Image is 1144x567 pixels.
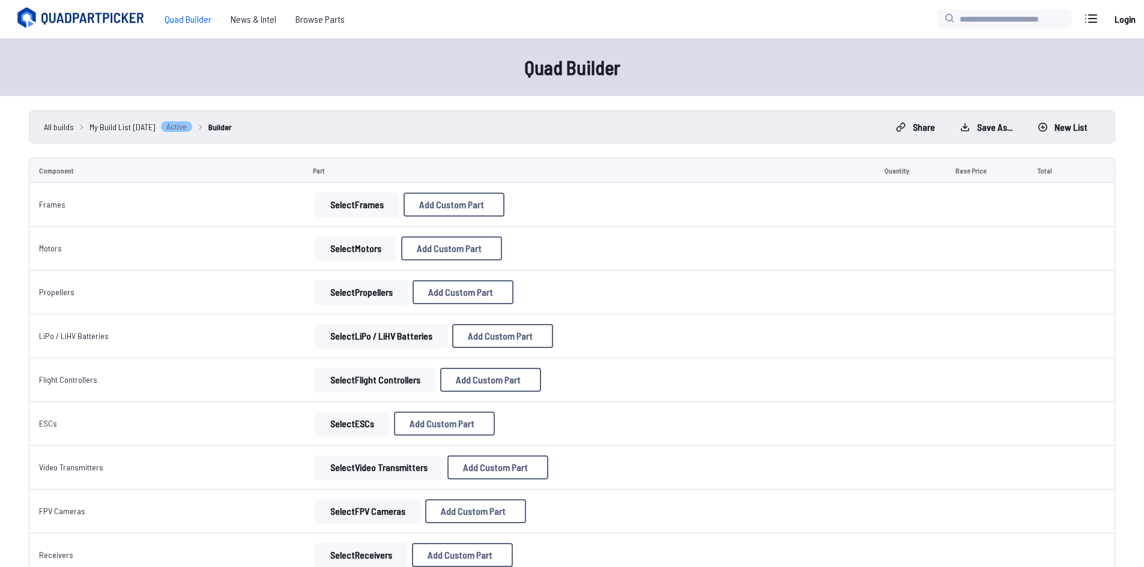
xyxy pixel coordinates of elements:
button: Add Custom Part [452,324,553,348]
td: Total [1027,158,1083,183]
button: SelectPropellers [315,280,408,304]
button: SelectFPV Cameras [315,499,420,523]
button: Add Custom Part [440,368,541,392]
button: SelectFrames [315,193,399,217]
button: SelectMotors [315,236,396,260]
a: SelectFPV Cameras [313,499,423,523]
td: Part [303,158,875,183]
a: SelectESCs [313,412,392,436]
h1: Quad Builder [188,53,957,82]
a: Propellers [39,287,74,297]
a: Flight Controllers [39,374,97,385]
button: New List [1027,118,1098,137]
span: Add Custom Part [417,244,482,253]
span: Add Custom Part [428,550,492,560]
button: Add Custom Part [425,499,526,523]
button: Share [886,118,945,137]
a: SelectMotors [313,236,399,260]
a: ESCs [39,418,57,428]
a: Receivers [39,550,73,560]
button: Add Custom Part [412,543,513,567]
a: FPV Cameras [39,506,85,516]
a: SelectFrames [313,193,401,217]
span: Add Custom Part [419,200,484,209]
a: Frames [39,199,65,209]
span: Add Custom Part [410,419,474,428]
button: SelectVideo Transmitters [315,455,443,479]
a: Quad Builder [155,7,221,31]
button: Add Custom Part [401,236,502,260]
span: Add Custom Part [463,463,528,472]
a: SelectLiPo / LiHV Batteries [313,324,450,348]
a: SelectPropellers [313,280,410,304]
td: Component [29,158,303,183]
button: SelectESCs [315,412,389,436]
a: Builder [208,121,232,133]
td: Base Price [946,158,1027,183]
span: Active [160,121,193,133]
span: Add Custom Part [441,506,506,516]
a: LiPo / LiHV Batteries [39,331,109,341]
a: Motors [39,243,62,253]
button: SelectReceivers [315,543,407,567]
a: All builds [44,121,74,133]
span: Add Custom Part [428,287,493,297]
a: Video Transmitters [39,462,103,472]
a: Login [1110,7,1139,31]
a: SelectVideo Transmitters [313,455,445,479]
span: My Build List [DATE] [89,121,156,133]
a: SelectReceivers [313,543,410,567]
button: Add Custom Part [394,412,495,436]
a: News & Intel [221,7,286,31]
a: My Build List [DATE]Active [89,121,193,133]
button: Add Custom Part [447,455,548,479]
a: SelectFlight Controllers [313,368,438,392]
button: Add Custom Part [413,280,513,304]
span: Add Custom Part [456,375,521,385]
button: SelectFlight Controllers [315,368,435,392]
button: SelectLiPo / LiHV Batteries [315,324,447,348]
button: Add Custom Part [404,193,504,217]
span: Add Custom Part [468,331,533,341]
button: Save as... [950,118,1023,137]
td: Quantity [875,158,946,183]
a: Browse Parts [286,7,354,31]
